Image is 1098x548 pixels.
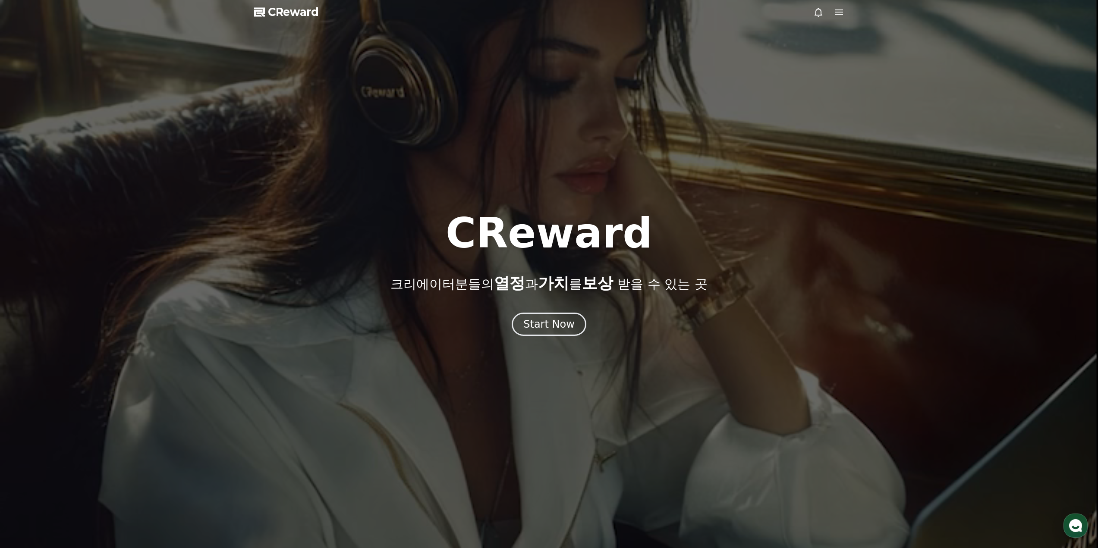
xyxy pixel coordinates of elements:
div: Start Now [523,317,575,331]
a: CReward [254,5,319,19]
span: 가치 [538,274,569,292]
h1: CReward [446,213,652,254]
span: 보상 [582,274,613,292]
span: CReward [268,5,319,19]
p: 크리에이터분들의 과 를 받을 수 있는 곳 [390,275,707,292]
button: Start Now [512,313,586,336]
span: 열정 [494,274,525,292]
a: Start Now [512,321,586,329]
